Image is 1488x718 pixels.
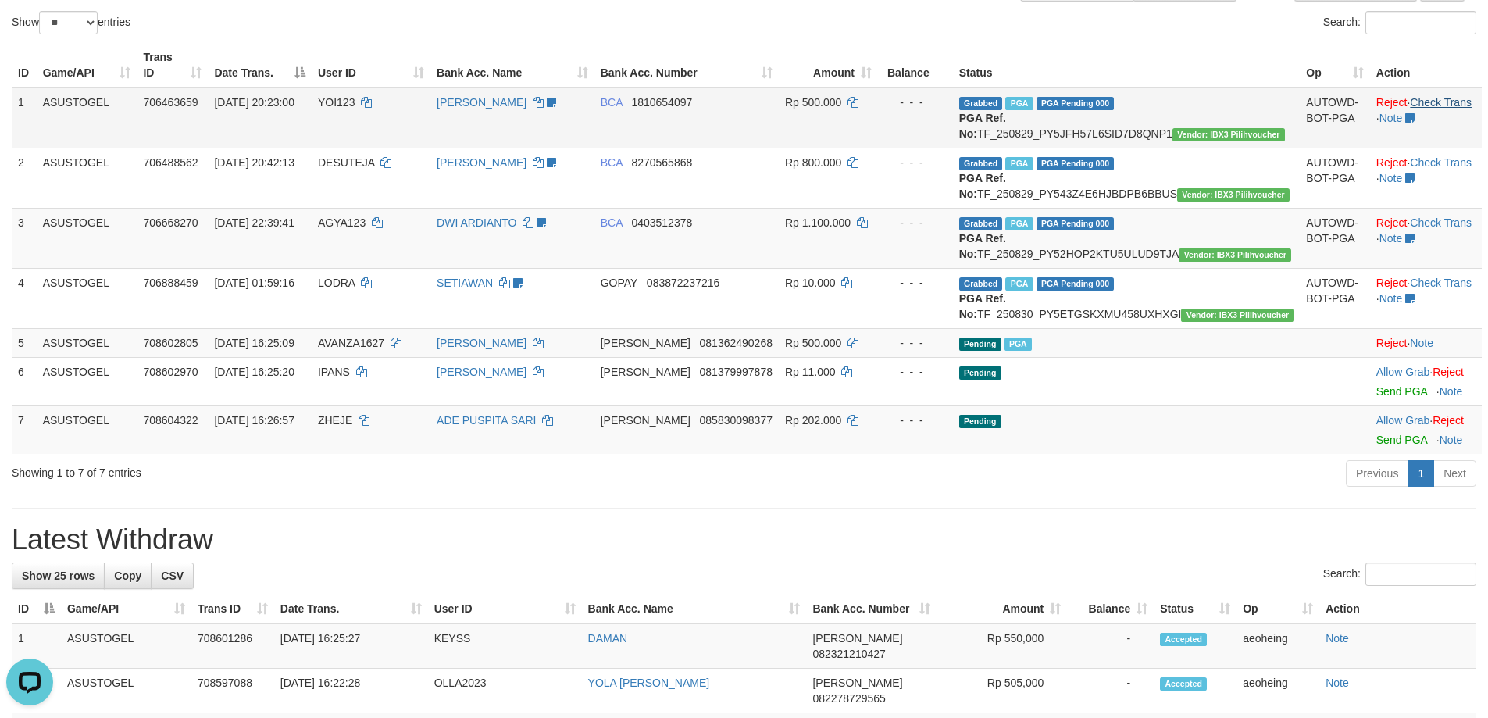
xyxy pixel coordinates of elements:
[631,96,692,109] span: Copy 1810654097 to clipboard
[1326,677,1349,689] a: Note
[1365,11,1476,34] input: Search:
[1376,156,1408,169] a: Reject
[785,337,841,349] span: Rp 500.000
[601,414,690,427] span: [PERSON_NAME]
[785,277,836,289] span: Rp 10.000
[214,216,294,229] span: [DATE] 22:39:41
[959,338,1001,351] span: Pending
[601,96,623,109] span: BCA
[588,632,628,645] a: DAMAN
[318,277,355,289] span: LODRA
[1067,669,1154,713] td: -
[143,156,198,169] span: 706488562
[959,232,1006,260] b: PGA Ref. No:
[437,414,536,427] a: ADE PUSPITA SARI
[959,172,1006,200] b: PGA Ref. No:
[959,292,1006,320] b: PGA Ref. No:
[214,277,294,289] span: [DATE] 01:59:16
[318,156,374,169] span: DESUTEJA
[37,405,137,454] td: ASUSTOGEL
[1379,112,1403,124] a: Note
[1410,216,1472,229] a: Check Trans
[1236,669,1319,713] td: aeoheing
[1370,148,1482,208] td: · ·
[601,216,623,229] span: BCA
[12,268,37,328] td: 4
[191,669,274,713] td: 708597088
[12,524,1476,555] h1: Latest Withdraw
[1172,128,1285,141] span: Vendor URL: https://payment5.1velocity.biz
[785,366,836,378] span: Rp 11.000
[1236,623,1319,669] td: aeoheing
[12,405,37,454] td: 7
[1370,43,1482,88] th: Action
[437,96,526,109] a: [PERSON_NAME]
[1326,632,1349,645] a: Note
[1410,96,1472,109] a: Check Trans
[37,357,137,405] td: ASUSTOGEL
[39,11,98,34] select: Showentries
[12,357,37,405] td: 6
[959,157,1003,170] span: Grabbed
[812,677,902,689] span: [PERSON_NAME]
[428,595,582,623] th: User ID: activate to sort column ascending
[1376,277,1408,289] a: Reject
[161,570,184,582] span: CSV
[437,156,526,169] a: [PERSON_NAME]
[214,337,294,349] span: [DATE] 16:25:09
[1160,633,1207,646] span: Accepted
[274,623,428,669] td: [DATE] 16:25:27
[1154,595,1236,623] th: Status: activate to sort column ascending
[953,88,1301,148] td: TF_250829_PY5JFH57L6SID7D8QNP1
[12,328,37,357] td: 5
[1319,595,1476,623] th: Action
[1300,268,1369,328] td: AUTOWD-BOT-PGA
[143,96,198,109] span: 706463659
[1005,157,1033,170] span: Marked by aeoafif
[114,570,141,582] span: Copy
[1323,11,1476,34] label: Search:
[318,414,352,427] span: ZHEJE
[1433,414,1464,427] a: Reject
[437,277,493,289] a: SETIAWAN
[631,216,692,229] span: Copy 0403512378 to clipboard
[318,337,384,349] span: AVANZA1627
[884,335,947,351] div: - - -
[214,156,294,169] span: [DATE] 20:42:13
[1376,414,1429,427] a: Allow Grab
[1300,88,1369,148] td: AUTOWD-BOT-PGA
[1037,217,1115,230] span: PGA Pending
[1365,563,1476,586] input: Search:
[61,623,191,669] td: ASUSTOGEL
[1376,96,1408,109] a: Reject
[812,632,902,645] span: [PERSON_NAME]
[700,414,773,427] span: Copy 085830098377 to clipboard
[1410,277,1472,289] a: Check Trans
[312,43,430,88] th: User ID: activate to sort column ascending
[700,366,773,378] span: Copy 081379997878 to clipboard
[601,277,637,289] span: GOPAY
[959,97,1003,110] span: Grabbed
[588,677,710,689] a: YOLA [PERSON_NAME]
[1376,366,1433,378] span: ·
[143,337,198,349] span: 708602805
[214,366,294,378] span: [DATE] 16:25:20
[61,669,191,713] td: ASUSTOGEL
[594,43,779,88] th: Bank Acc. Number: activate to sort column ascending
[104,563,152,589] a: Copy
[647,277,719,289] span: Copy 083872237216 to clipboard
[1005,217,1033,230] span: Marked by aeoafif
[12,595,61,623] th: ID: activate to sort column descending
[1370,405,1482,454] td: ·
[191,623,274,669] td: 708601286
[318,96,355,109] span: YOI123
[953,43,1301,88] th: Status
[785,96,841,109] span: Rp 500.000
[208,43,312,88] th: Date Trans.: activate to sort column descending
[1410,337,1433,349] a: Note
[953,268,1301,328] td: TF_250830_PY5ETGSKXMU458UXHXGI
[437,216,516,229] a: DWI ARDIANTO
[601,337,690,349] span: [PERSON_NAME]
[1067,595,1154,623] th: Balance: activate to sort column ascending
[428,623,582,669] td: KEYSS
